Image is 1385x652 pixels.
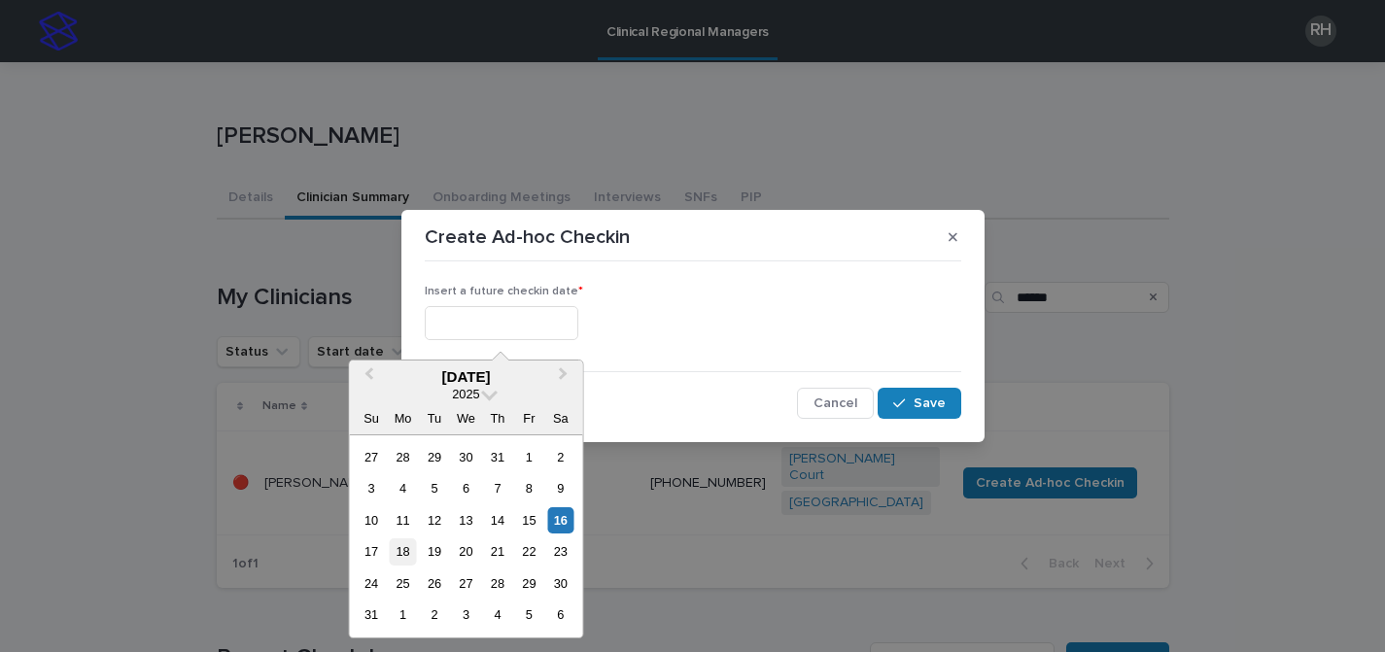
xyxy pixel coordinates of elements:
[453,475,479,501] div: Choose Wednesday, August 6th, 2025
[878,388,960,419] button: Save
[421,405,447,431] div: Tu
[453,538,479,565] div: Choose Wednesday, August 20th, 2025
[516,405,542,431] div: Fr
[547,570,573,597] div: Choose Saturday, August 30th, 2025
[547,538,573,565] div: Choose Saturday, August 23rd, 2025
[390,601,416,628] div: Choose Monday, September 1st, 2025
[390,475,416,501] div: Choose Monday, August 4th, 2025
[421,538,447,565] div: Choose Tuesday, August 19th, 2025
[547,507,573,533] div: Choose Saturday, August 16th, 2025
[453,444,479,470] div: Choose Wednesday, July 30th, 2025
[453,405,479,431] div: We
[349,368,582,386] div: [DATE]
[421,507,447,533] div: Choose Tuesday, August 12th, 2025
[358,475,384,501] div: Choose Sunday, August 3rd, 2025
[421,570,447,597] div: Choose Tuesday, August 26th, 2025
[358,570,384,597] div: Choose Sunday, August 24th, 2025
[351,362,382,394] button: Previous Month
[390,507,416,533] div: Choose Monday, August 11th, 2025
[814,396,857,410] span: Cancel
[358,538,384,565] div: Choose Sunday, August 17th, 2025
[390,444,416,470] div: Choose Monday, July 28th, 2025
[453,570,479,597] div: Choose Wednesday, August 27th, 2025
[453,507,479,533] div: Choose Wednesday, August 13th, 2025
[390,538,416,565] div: Choose Monday, August 18th, 2025
[484,538,510,565] div: Choose Thursday, August 21st, 2025
[516,538,542,565] div: Choose Friday, August 22nd, 2025
[484,405,510,431] div: Th
[550,362,581,394] button: Next Month
[421,475,447,501] div: Choose Tuesday, August 5th, 2025
[547,405,573,431] div: Sa
[516,570,542,597] div: Choose Friday, August 29th, 2025
[356,441,576,631] div: month 2025-08
[516,507,542,533] div: Choose Friday, August 15th, 2025
[421,601,447,628] div: Choose Tuesday, September 2nd, 2025
[358,507,384,533] div: Choose Sunday, August 10th, 2025
[453,601,479,628] div: Choose Wednesday, September 3rd, 2025
[425,225,630,249] p: Create Ad-hoc Checkin
[516,475,542,501] div: Choose Friday, August 8th, 2025
[484,444,510,470] div: Choose Thursday, July 31st, 2025
[390,570,416,597] div: Choose Monday, August 25th, 2025
[516,601,542,628] div: Choose Friday, September 5th, 2025
[797,388,874,419] button: Cancel
[547,601,573,628] div: Choose Saturday, September 6th, 2025
[484,475,510,501] div: Choose Thursday, August 7th, 2025
[452,387,479,401] span: 2025
[390,405,416,431] div: Mo
[358,444,384,470] div: Choose Sunday, July 27th, 2025
[484,601,510,628] div: Choose Thursday, September 4th, 2025
[425,286,583,297] span: Insert a future checkin date
[547,475,573,501] div: Choose Saturday, August 9th, 2025
[358,405,384,431] div: Su
[484,507,510,533] div: Choose Thursday, August 14th, 2025
[484,570,510,597] div: Choose Thursday, August 28th, 2025
[914,396,946,410] span: Save
[547,444,573,470] div: Choose Saturday, August 2nd, 2025
[358,601,384,628] div: Choose Sunday, August 31st, 2025
[421,444,447,470] div: Choose Tuesday, July 29th, 2025
[516,444,542,470] div: Choose Friday, August 1st, 2025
